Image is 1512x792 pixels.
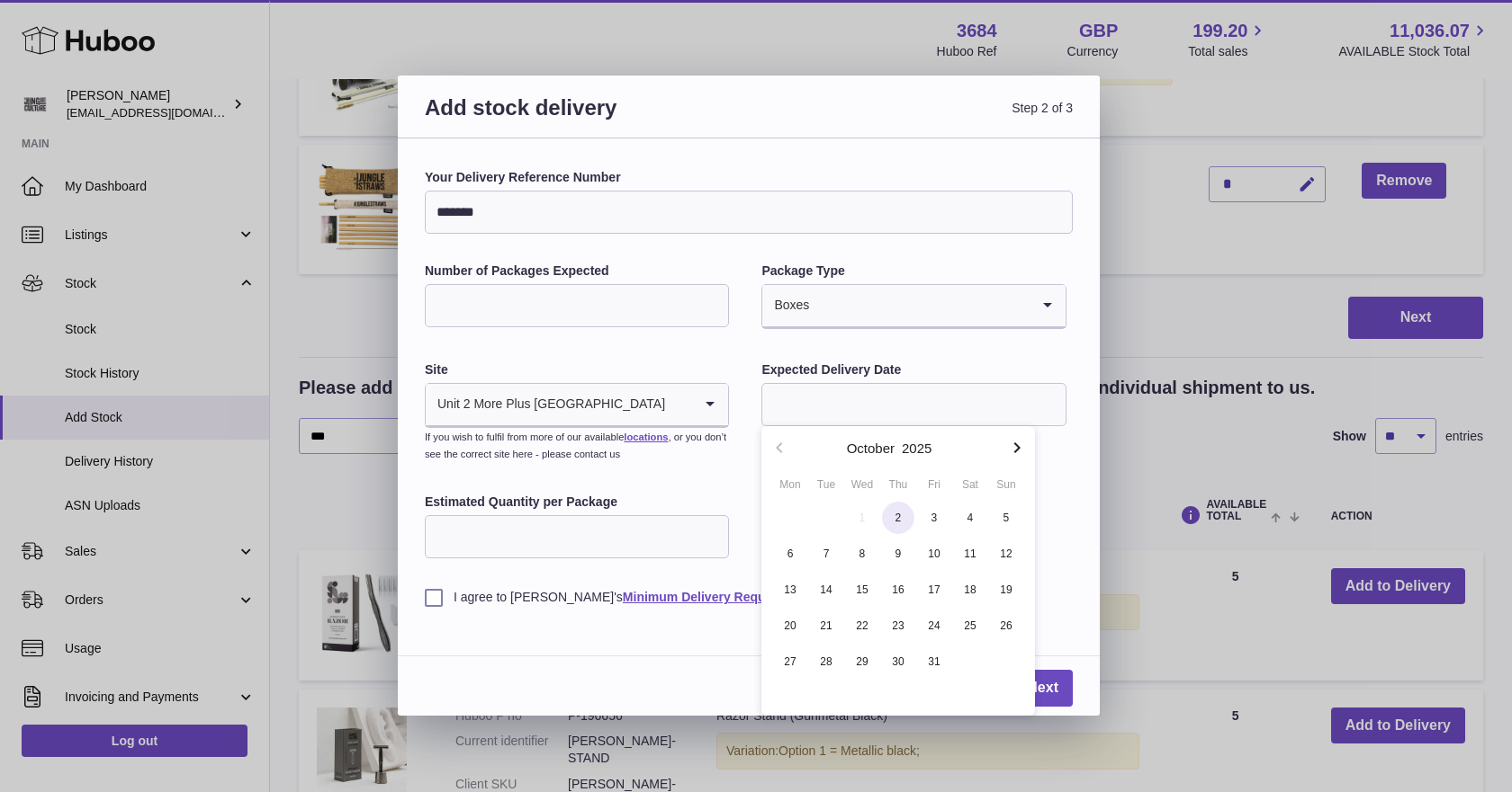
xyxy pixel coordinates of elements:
[425,589,1073,606] label: I agree to [PERSON_NAME]'s
[882,538,914,570] span: 9
[916,500,952,536] button: 3
[761,361,1066,378] label: Expected Delivery Date
[916,536,952,572] button: 10
[952,476,988,493] div: Sat
[772,644,808,680] button: 27
[749,93,1073,143] span: Step 2 of 3
[772,572,808,608] button: 13
[954,502,986,534] span: 4
[990,538,1022,570] span: 12
[808,608,844,644] button: 21
[990,502,1022,534] span: 5
[774,645,806,678] span: 27
[918,538,950,570] span: 10
[882,574,914,606] span: 16
[988,476,1024,493] div: Sun
[808,644,844,680] button: 28
[902,441,931,455] button: 2025
[808,476,844,493] div: Tue
[844,572,880,608] button: 15
[988,572,1024,608] button: 19
[810,645,842,678] span: 28
[425,494,729,511] label: Estimated Quantity per Package
[425,263,729,280] label: Number of Packages Expected
[772,608,808,644] button: 20
[774,610,806,642] span: 20
[808,536,844,572] button: 7
[1012,670,1073,707] a: Next
[988,536,1024,572] button: 12
[846,574,878,606] span: 15
[762,285,810,326] span: Boxes
[880,476,916,493] div: Thu
[666,384,692,425] input: Search for option
[810,538,842,570] span: 7
[774,538,806,570] span: 6
[954,538,986,570] span: 11
[880,644,916,680] button: 30
[846,502,878,534] span: 1
[808,572,844,608] button: 14
[916,644,952,680] button: 31
[425,432,726,459] small: If you wish to fulfil from more of our available , or you don’t see the correct site here - pleas...
[952,536,988,572] button: 11
[954,610,986,642] span: 25
[425,93,749,143] h3: Add stock delivery
[880,536,916,572] button: 9
[988,500,1024,536] button: 5
[918,645,950,678] span: 31
[844,644,880,680] button: 29
[916,572,952,608] button: 17
[844,500,880,536] button: 1
[847,441,895,455] button: October
[844,476,880,493] div: Wed
[844,536,880,572] button: 8
[954,574,986,606] span: 18
[426,384,728,427] div: Search for option
[880,500,916,536] button: 2
[426,384,666,425] span: Unit 2 More Plus [GEOGRAPHIC_DATA]
[918,502,950,534] span: 3
[990,574,1022,606] span: 19
[846,645,878,678] span: 29
[952,572,988,608] button: 18
[846,610,878,642] span: 22
[774,574,806,606] span: 13
[918,610,950,642] span: 24
[761,263,1066,280] label: Package Type
[772,536,808,572] button: 6
[880,572,916,608] button: 16
[882,502,914,534] span: 2
[810,574,842,606] span: 14
[623,590,818,604] a: Minimum Delivery Requirements
[425,361,729,378] label: Site
[916,608,952,644] button: 24
[952,500,988,536] button: 4
[844,608,880,644] button: 22
[880,608,916,644] button: 23
[990,610,1022,642] span: 26
[425,169,1073,186] label: Your Delivery Reference Number
[810,610,842,642] span: 21
[882,645,914,678] span: 30
[988,608,1024,644] button: 26
[810,285,1029,326] input: Search for option
[624,432,668,442] a: locations
[772,476,808,493] div: Mon
[952,608,988,644] button: 25
[918,574,950,606] span: 17
[762,285,1065,328] div: Search for option
[882,610,914,642] span: 23
[846,538,878,570] span: 8
[916,476,952,493] div: Fri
